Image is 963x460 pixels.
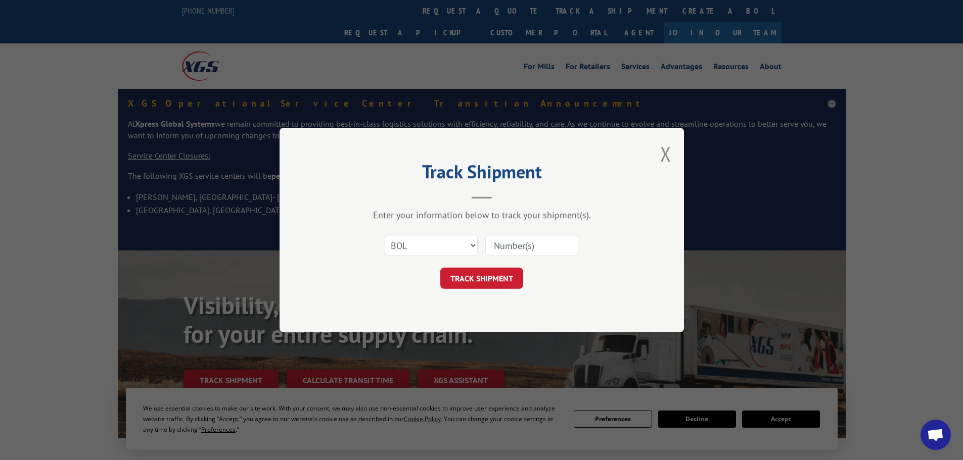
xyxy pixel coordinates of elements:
input: Number(s) [485,235,578,256]
h2: Track Shipment [330,165,633,184]
button: TRACK SHIPMENT [440,268,523,289]
div: Enter your information below to track your shipment(s). [330,209,633,221]
a: Open chat [921,420,951,450]
button: Close modal [660,140,671,167]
